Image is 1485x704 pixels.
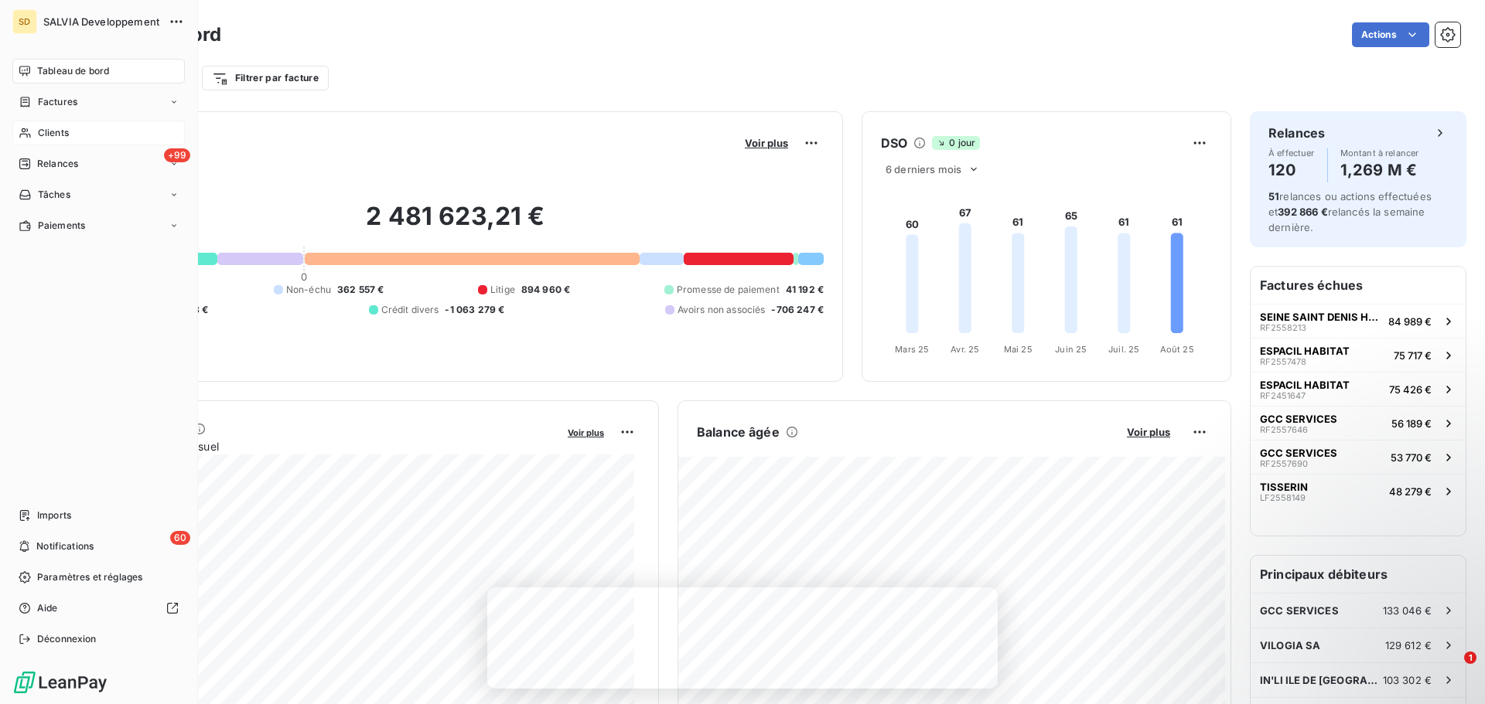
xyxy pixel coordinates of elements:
[1268,158,1315,182] h4: 120
[1268,190,1279,202] span: 51
[37,632,97,646] span: Déconnexion
[1251,338,1466,372] button: ESPACIL HABITATRF255747875 717 €
[1388,315,1432,328] span: 84 989 €
[1260,493,1306,502] span: LF2558149
[1340,158,1419,182] h4: 1,269 M €
[1251,267,1466,304] h6: Factures échues
[1251,440,1466,474] button: GCC SERVICESRF255769053 770 €
[43,15,159,28] span: SALVIA Developpement
[12,151,185,176] a: +99Relances
[1055,344,1087,355] tspan: Juin 25
[1260,345,1350,357] span: ESPACIL HABITAT
[1260,447,1337,459] span: GCC SERVICES
[677,283,780,297] span: Promesse de paiement
[1160,344,1194,355] tspan: Août 25
[87,201,824,247] h2: 2 481 623,21 €
[1383,674,1432,686] span: 103 302 €
[881,134,907,152] h6: DSO
[1122,425,1175,439] button: Voir plus
[1260,323,1306,332] span: RF2558213
[445,303,504,317] span: -1 063 279 €
[1389,485,1432,498] span: 48 279 €
[1278,206,1327,218] span: 392 866 €
[1340,148,1419,158] span: Montant à relancer
[1260,413,1337,425] span: GCC SERVICES
[202,66,329,90] button: Filtrer par facture
[170,531,190,545] span: 60
[1432,651,1470,689] iframe: Intercom live chat
[1260,425,1308,434] span: RF2557646
[1004,344,1033,355] tspan: Mai 25
[1260,379,1350,391] span: ESPACIL HABITAT
[12,9,37,34] div: SD
[12,90,185,114] a: Factures
[12,565,185,590] a: Paramètres et réglages
[381,303,439,317] span: Crédit divers
[563,425,609,439] button: Voir plus
[1251,474,1466,508] button: TISSERINLF255814948 279 €
[37,570,142,584] span: Paramètres et réglages
[1391,451,1432,464] span: 53 770 €
[1260,674,1383,686] span: IN'LI ILE DE [GEOGRAPHIC_DATA]
[1251,406,1466,440] button: GCC SERVICESRF255764656 189 €
[12,121,185,145] a: Clients
[771,303,824,317] span: -706 247 €
[951,344,979,355] tspan: Avr. 25
[1260,459,1308,468] span: RF2557690
[12,182,185,207] a: Tâches
[786,283,824,297] span: 41 192 €
[38,188,70,202] span: Tâches
[895,344,929,355] tspan: Mars 25
[12,59,185,83] a: Tableau de bord
[740,136,793,150] button: Voir plus
[490,283,515,297] span: Litige
[286,283,331,297] span: Non-échu
[521,283,570,297] span: 894 960 €
[37,157,78,171] span: Relances
[87,438,557,454] span: Chiffre d'affaires mensuel
[12,670,108,695] img: Logo LeanPay
[1251,372,1466,406] button: ESPACIL HABITATRF245164775 426 €
[36,539,94,553] span: Notifications
[1464,651,1476,664] span: 1
[1394,349,1432,362] span: 75 717 €
[678,303,766,317] span: Avoirs non associés
[337,283,384,297] span: 362 557 €
[1251,304,1466,338] button: SEINE SAINT DENIS HABITATRF255821384 989 €
[12,596,185,621] a: Aide
[487,587,998,689] iframe: Enquête de LeanPay
[745,137,788,149] span: Voir plus
[1268,124,1325,142] h6: Relances
[1260,357,1306,366] span: RF2557478
[38,95,77,109] span: Factures
[164,148,190,162] span: +99
[1260,391,1306,400] span: RF2451647
[1391,417,1432,430] span: 56 189 €
[932,136,980,150] span: 0 jour
[1268,190,1432,233] span: relances ou actions effectuées et relancés la semaine dernière.
[301,270,307,283] span: 0
[1352,22,1429,47] button: Actions
[1268,148,1315,158] span: À effectuer
[697,423,780,441] h6: Balance âgée
[37,64,109,78] span: Tableau de bord
[12,503,185,528] a: Imports
[1127,426,1170,438] span: Voir plus
[38,219,85,233] span: Paiements
[38,126,69,140] span: Clients
[1260,311,1382,323] span: SEINE SAINT DENIS HABITAT
[886,163,961,175] span: 6 derniers mois
[1260,481,1308,493] span: TISSERIN
[1108,344,1139,355] tspan: Juil. 25
[1389,383,1432,396] span: 75 426 €
[1176,554,1485,662] iframe: Intercom notifications message
[12,213,185,238] a: Paiements
[37,601,58,615] span: Aide
[568,427,604,438] span: Voir plus
[37,508,71,522] span: Imports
